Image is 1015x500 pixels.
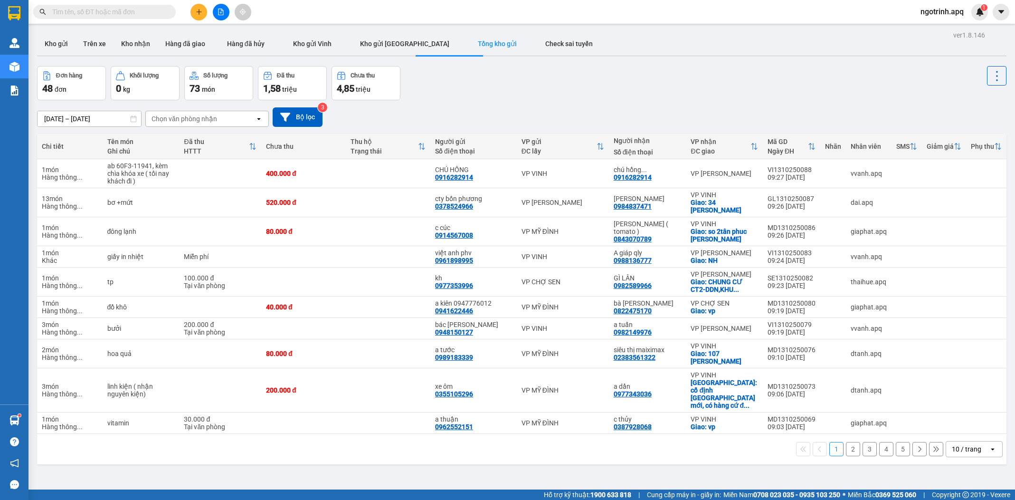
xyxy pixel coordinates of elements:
[293,40,332,48] span: Kho gửi Vinh
[227,40,265,48] span: Hàng đã hủy
[522,303,604,311] div: VP MỸ ĐÌNH
[190,4,207,20] button: plus
[614,249,682,257] div: A giáp qly
[923,490,925,500] span: |
[614,354,655,361] div: 02383561322
[614,235,652,243] div: 0843070789
[318,103,327,112] sup: 3
[691,270,758,278] div: VP [PERSON_NAME]
[184,282,256,289] div: Tại văn phòng
[614,390,652,398] div: 0977343036
[351,147,418,155] div: Trạng thái
[39,9,46,15] span: search
[111,66,180,100] button: Khối lượng0kg
[107,162,175,185] div: ab 60F3-11941, kèm chìa khóa xe ( tối nay khách đi )
[829,442,844,456] button: 1
[522,325,604,332] div: VP VINH
[614,202,652,210] div: 0984837471
[966,134,1006,159] th: Toggle SortBy
[435,321,512,328] div: bác dũng
[266,143,341,150] div: Chưa thu
[768,383,816,390] div: MD1310250073
[638,490,640,500] span: |
[522,199,604,206] div: VP [PERSON_NAME]
[768,299,816,307] div: MD1310250080
[9,415,19,425] img: warehouse-icon
[184,253,256,260] div: Miễn phí
[691,415,758,423] div: VP VINH
[107,147,175,155] div: Ghi chú
[184,66,253,100] button: Số lượng73món
[42,346,98,354] div: 2 món
[213,4,229,20] button: file-add
[435,147,512,155] div: Số điện thoại
[158,32,213,55] button: Hàng đã giao
[184,138,249,145] div: Đã thu
[691,170,758,177] div: VP [PERSON_NAME]
[614,274,682,282] div: GÌ LÂN
[55,86,66,93] span: đơn
[435,138,512,145] div: Người gửi
[522,138,597,145] div: VP gửi
[896,442,910,456] button: 5
[590,491,631,499] strong: 1900 633 818
[953,30,985,40] div: ver 1.8.146
[522,419,604,427] div: VP MỸ ĐÌNH
[691,228,758,243] div: Giao: so 2tân phuc lê mao
[846,442,860,456] button: 2
[435,257,473,264] div: 0961898995
[952,444,981,454] div: 10 / trang
[691,220,758,228] div: VP VINH
[848,490,916,500] span: Miền Bắc
[42,143,98,150] div: Chi tiết
[184,321,256,328] div: 200.000 đ
[691,342,758,350] div: VP VINH
[235,4,251,20] button: aim
[733,286,739,293] span: ...
[266,386,341,394] div: 200.000 đ
[116,83,121,94] span: 0
[522,253,604,260] div: VP VINH
[614,148,682,156] div: Số điện thoại
[753,491,840,499] strong: 0708 023 035 - 0935 103 250
[42,354,98,361] div: Hàng thông thường
[184,328,256,336] div: Tại văn phòng
[130,72,159,79] div: Khối lượng
[266,228,341,235] div: 80.000 đ
[42,328,98,336] div: Hàng thông thường
[614,383,682,390] div: a dần
[9,38,19,48] img: warehouse-icon
[851,199,887,206] div: dai.apq
[922,134,966,159] th: Toggle SortBy
[892,134,922,159] th: Toggle SortBy
[42,423,98,431] div: Hàng thông thường
[77,282,83,289] span: ...
[435,383,512,390] div: xe ôm
[522,170,604,177] div: VP VINH
[768,390,816,398] div: 09:06 [DATE]
[544,490,631,500] span: Hỗ trợ kỹ thuật:
[851,325,887,332] div: vvanh.apq
[768,231,816,239] div: 09:26 [DATE]
[768,282,816,289] div: 09:23 [DATE]
[42,383,98,390] div: 3 món
[435,282,473,289] div: 0977353996
[863,442,877,456] button: 3
[435,354,473,361] div: 0989183339
[42,307,98,315] div: Hàng thông thường
[435,274,512,282] div: kh
[356,86,370,93] span: triệu
[351,138,418,145] div: Thu hộ
[522,147,597,155] div: ĐC lấy
[614,299,682,307] div: bà hoa
[614,321,682,328] div: a tuấn
[723,490,840,500] span: Miền Nam
[614,173,652,181] div: 0916282914
[768,274,816,282] div: SE1310250082
[691,138,750,145] div: VP nhận
[691,423,758,431] div: Giao: vp
[691,371,758,379] div: VP VINH
[107,350,175,357] div: hoa quả
[522,386,604,394] div: VP MỸ ĐÌNH
[982,4,986,11] span: 1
